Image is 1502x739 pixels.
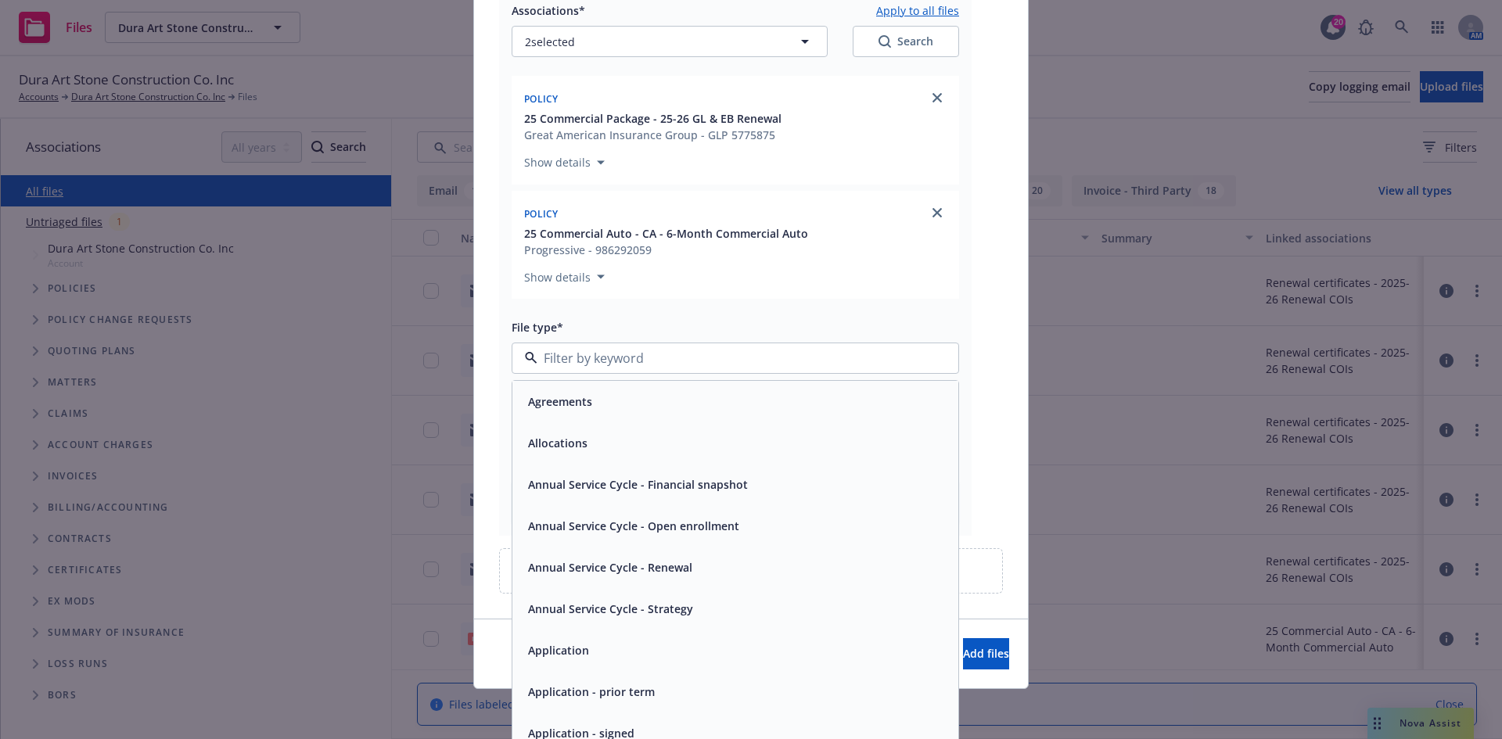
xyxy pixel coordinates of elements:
[963,646,1009,661] span: Add files
[524,127,782,143] div: Great American Insurance Group - GLP 5775875
[512,26,828,57] button: 2selected
[528,393,592,410] button: Agreements
[525,34,575,50] span: 2 selected
[528,559,692,576] button: Annual Service Cycle - Renewal
[499,548,1003,594] div: Upload new files
[524,110,782,127] button: 25 Commercial Package - 25-26 GL & EB Renewal
[528,601,693,617] button: Annual Service Cycle - Strategy
[518,267,611,286] button: Show details
[518,153,611,172] button: Show details
[528,476,748,493] button: Annual Service Cycle - Financial snapshot
[528,642,589,658] button: Application
[876,1,959,20] button: Apply to all files
[963,638,1009,669] button: Add files
[928,88,947,107] a: close
[853,26,959,57] button: SearchSearch
[928,203,947,222] a: close
[524,242,808,258] div: Progressive - 986292059
[528,683,655,700] button: Application - prior term
[512,320,563,335] span: File type*
[537,349,927,368] input: Filter by keyword
[512,3,585,18] span: Associations*
[524,92,559,106] span: Policy
[524,207,559,221] span: Policy
[879,34,933,49] div: Search
[879,35,891,48] svg: Search
[528,435,588,451] button: Allocations
[524,225,808,242] button: 25 Commercial Auto - CA - 6-Month Commercial Auto
[528,518,739,534] button: Annual Service Cycle - Open enrollment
